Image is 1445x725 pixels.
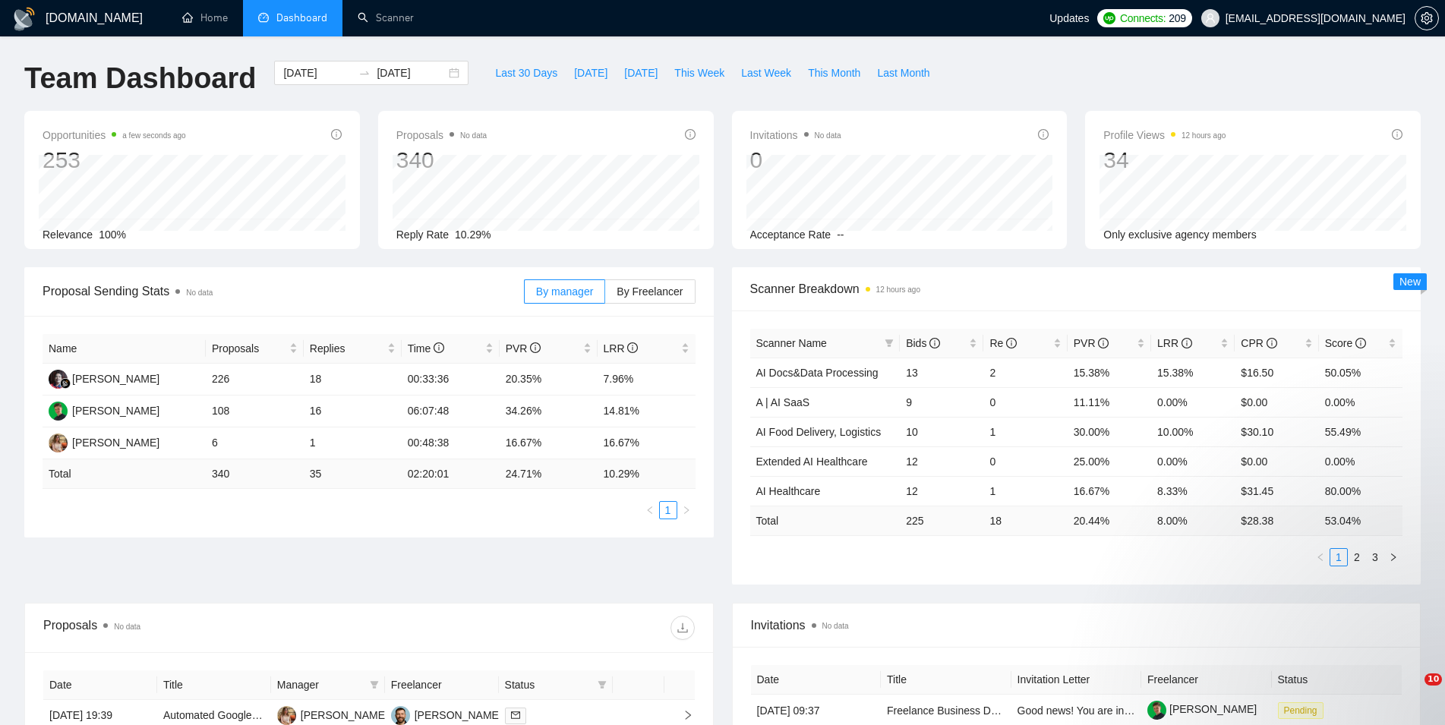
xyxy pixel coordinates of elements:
td: 7.96% [598,364,696,396]
button: [DATE] [616,61,666,85]
img: VK [391,706,410,725]
td: 8.33% [1151,476,1235,506]
td: 10 [900,417,983,446]
span: Last Week [741,65,791,81]
li: 2 [1348,548,1366,566]
span: By manager [536,285,593,298]
div: [PERSON_NAME] [72,370,159,387]
td: 15.38% [1151,358,1235,387]
td: 00:48:38 [402,427,500,459]
td: 225 [900,506,983,535]
td: 14.81% [598,396,696,427]
div: 34 [1103,146,1226,175]
span: filter [370,680,379,689]
span: Time [408,342,444,355]
span: right [682,506,691,515]
a: Extended AI Healthcare [756,455,868,468]
span: Relevance [43,229,93,241]
a: setting [1415,12,1439,24]
div: 253 [43,146,186,175]
a: AI Docs&Data Processing [756,367,879,379]
span: 10 [1424,673,1442,686]
td: 0.00% [1151,446,1235,476]
td: $16.50 [1235,358,1318,387]
div: 340 [396,146,487,175]
td: 02:20:01 [402,459,500,489]
span: New [1399,276,1421,288]
input: End date [377,65,446,81]
div: [PERSON_NAME] [301,707,388,723]
span: This Month [808,65,860,81]
span: filter [598,680,607,689]
td: 55.49% [1319,417,1402,446]
input: Start date [283,65,352,81]
td: 6 [206,427,304,459]
span: LRR [604,342,639,355]
div: [PERSON_NAME] [72,402,159,419]
img: c1CkLHUIwD5Ucvm7oiXNAph9-NOmZLZpbVsUrINqn_V_EzHsJW7P7QxldjUFcJOdWX [1147,701,1166,720]
a: AV[PERSON_NAME] [277,708,388,720]
td: 53.04 % [1319,506,1402,535]
img: AV [277,706,296,725]
img: logo [12,7,36,31]
span: left [1316,553,1325,562]
th: Manager [271,670,385,700]
a: 1 [1330,549,1347,566]
td: 13 [900,358,983,387]
button: right [677,501,696,519]
span: info-circle [530,342,541,353]
li: 3 [1366,548,1384,566]
a: VK[PERSON_NAME] [391,708,502,720]
img: AV [49,433,68,452]
span: info-circle [929,338,940,348]
th: Title [157,670,271,700]
a: SS[PERSON_NAME] [49,372,159,384]
th: Freelancer [385,670,499,700]
span: PVR [506,342,541,355]
span: Invitations [751,616,1402,635]
td: 16.67% [500,427,598,459]
span: 10.29% [455,229,491,241]
span: Opportunities [43,126,186,144]
div: [PERSON_NAME] [72,434,159,451]
span: 100% [99,229,126,241]
span: filter [885,339,894,348]
button: This Month [800,61,869,85]
button: left [1311,548,1330,566]
span: [DATE] [574,65,607,81]
span: setting [1415,12,1438,24]
td: 9 [900,387,983,417]
td: 8.00 % [1151,506,1235,535]
span: Bids [906,337,940,349]
td: $0.00 [1235,387,1318,417]
span: info-circle [331,129,342,140]
td: 20.44 % [1068,506,1151,535]
td: 20.35% [500,364,598,396]
a: AV[PERSON_NAME] [49,436,159,448]
span: Profile Views [1103,126,1226,144]
th: Replies [304,334,402,364]
a: 3 [1367,549,1383,566]
span: 209 [1169,10,1185,27]
span: left [645,506,655,515]
div: [PERSON_NAME] [415,707,502,723]
td: 11.11% [1068,387,1151,417]
th: Date [751,665,882,695]
span: Updates [1049,12,1089,24]
span: info-circle [1006,338,1017,348]
li: 1 [659,501,677,519]
td: 12 [900,476,983,506]
span: CPR [1241,337,1276,349]
span: Scanner Name [756,337,827,349]
span: right [1389,553,1398,562]
span: user [1205,13,1216,24]
a: homeHome [182,11,228,24]
a: AI Healthcare [756,485,821,497]
td: 34.26% [500,396,598,427]
span: Only exclusive agency members [1103,229,1257,241]
li: Next Page [1384,548,1402,566]
td: 1 [983,417,1067,446]
time: a few seconds ago [122,131,185,140]
td: 80.00% [1319,476,1402,506]
button: This Week [666,61,733,85]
